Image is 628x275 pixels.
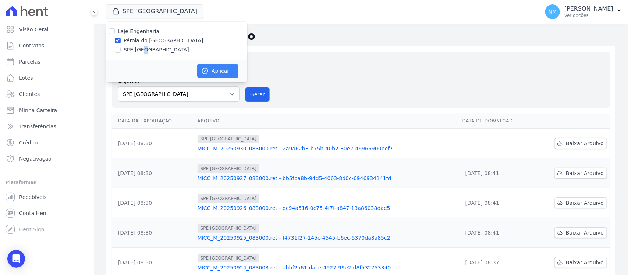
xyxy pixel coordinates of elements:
td: [DATE] 08:30 [112,218,195,248]
th: Data da Exportação [112,114,195,129]
button: Gerar [245,87,270,102]
span: Contratos [19,42,44,49]
p: [PERSON_NAME] [564,5,613,12]
td: [DATE] 08:30 [112,188,195,218]
label: Laje Engenharia [118,28,159,34]
a: Baixar Arquivo [554,257,607,268]
a: Conta Hent [3,206,91,221]
span: SPE [GEOGRAPHIC_DATA] [198,194,259,203]
a: Crédito [3,135,91,150]
a: Contratos [3,38,91,53]
span: Recebíveis [19,193,47,201]
a: MICC_M_20250925_083000.ret - f4731f27-145c-4545-b6ec-5370da8a85c2 [198,234,457,242]
span: Minha Carteira [19,107,57,114]
a: Recebíveis [3,190,91,204]
p: Ver opções [564,12,613,18]
button: SPE [GEOGRAPHIC_DATA] [106,4,203,18]
span: SPE [GEOGRAPHIC_DATA] [198,164,259,173]
a: Baixar Arquivo [554,168,607,179]
span: Baixar Arquivo [566,199,604,207]
a: Baixar Arquivo [554,138,607,149]
span: Transferências [19,123,56,130]
span: Conta Hent [19,210,48,217]
a: Baixar Arquivo [554,197,607,208]
a: Clientes [3,87,91,101]
span: Clientes [19,90,40,98]
div: Plataformas [6,178,88,187]
a: Lotes [3,71,91,85]
span: Baixar Arquivo [566,140,604,147]
span: Lotes [19,74,33,82]
label: SPE [GEOGRAPHIC_DATA] [124,46,189,54]
th: Arquivo [195,114,460,129]
span: Visão Geral [19,26,49,33]
a: MICC_M_20250924_083003.ret - abbf2a61-dace-4927-99e2-d8f532753340 [198,264,457,271]
a: Visão Geral [3,22,91,37]
span: SPE [GEOGRAPHIC_DATA] [198,224,259,233]
td: [DATE] 08:30 [112,158,195,188]
span: Baixar Arquivo [566,169,604,177]
td: [DATE] 08:41 [460,188,533,218]
span: Parcelas [19,58,40,65]
a: MICC_M_20250927_083000.ret - bb5fba8b-94d5-4063-8d0c-6946934141fd [198,175,457,182]
h2: Exportações de Retorno [106,29,616,43]
a: Transferências [3,119,91,134]
a: Minha Carteira [3,103,91,118]
span: SPE [GEOGRAPHIC_DATA] [198,135,259,143]
td: [DATE] 08:41 [460,218,533,248]
td: [DATE] 08:41 [460,158,533,188]
button: Aplicar [197,64,238,78]
a: MICC_M_20250930_083000.ret - 2a9a62b3-b75b-40b2-80e2-46966900bef7 [198,145,457,152]
a: Parcelas [3,54,91,69]
span: Negativação [19,155,52,162]
span: SPE [GEOGRAPHIC_DATA] [198,254,259,262]
span: NM [549,9,557,14]
a: Baixar Arquivo [554,227,607,238]
label: Pérola do [GEOGRAPHIC_DATA] [124,37,203,44]
a: MICC_M_20250926_083000.ret - dc94a516-0c75-4f7f-a847-13a86038dae5 [198,204,457,212]
th: Data de Download [460,114,533,129]
a: Negativação [3,151,91,166]
button: NM [PERSON_NAME] Ver opções [539,1,628,22]
span: Crédito [19,139,38,146]
td: [DATE] 08:30 [112,129,195,158]
div: Open Intercom Messenger [7,250,25,268]
span: Baixar Arquivo [566,259,604,266]
span: Baixar Arquivo [566,229,604,236]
